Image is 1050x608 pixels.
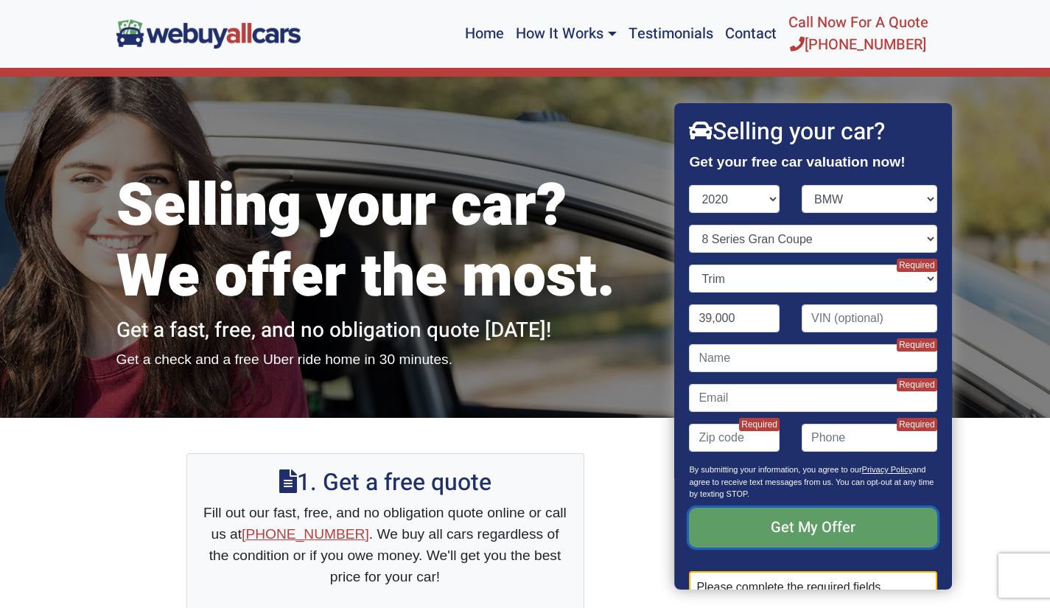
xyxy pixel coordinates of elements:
p: By submitting your information, you agree to our and agree to receive text messages from us. You ... [690,464,937,508]
span: Required [897,418,937,431]
a: Contact [719,6,783,62]
div: Please complete the required fields. [690,571,937,604]
img: We Buy All Cars in NJ logo [116,19,301,48]
a: Home [459,6,510,62]
span: Required [897,259,937,272]
input: Phone [802,424,937,452]
a: [PHONE_NUMBER] [242,526,369,542]
h2: 1. Get a free quote [202,469,569,497]
a: How It Works [510,6,622,62]
a: Testimonials [623,6,719,62]
input: VIN (optional) [802,304,937,332]
input: Email [690,384,937,412]
a: Privacy Policy [862,465,912,474]
strong: Get your free car valuation now! [690,154,906,170]
input: Mileage [690,304,780,332]
h2: Get a fast, free, and no obligation quote [DATE]! [116,318,654,343]
span: Required [739,418,780,431]
form: Contact form [690,185,937,604]
span: Required [897,378,937,391]
a: Call Now For A Quote[PHONE_NUMBER] [783,6,934,62]
h2: Selling your car? [690,118,937,146]
input: Name [690,344,937,372]
input: Zip code [690,424,780,452]
span: Required [897,338,937,352]
input: Get My Offer [690,508,937,548]
p: Fill out our fast, free, and no obligation quote online or call us at . We buy all cars regardles... [202,503,569,587]
p: Get a check and a free Uber ride home in 30 minutes. [116,349,654,371]
h1: Selling your car? We offer the most. [116,171,654,312]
